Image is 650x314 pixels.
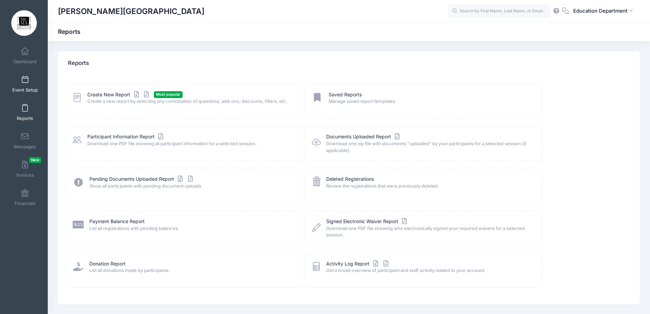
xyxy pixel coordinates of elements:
[29,157,41,163] span: New
[9,72,41,96] a: Event Setup
[326,260,390,268] a: Activity Log Report
[89,183,293,190] span: Show all participants with pending document uploads
[448,4,550,18] input: Search by First Name, Last Name, or Email...
[89,267,293,274] span: List all donations made by participants.
[9,44,41,68] a: Dashboard
[89,218,145,225] a: Payment Balance Report
[9,100,41,124] a: Reports
[14,144,36,150] span: Messages
[326,225,532,238] span: Download one PDF file showing who electronically signed your required waivers for a selected sess...
[326,267,532,274] span: Get a broad overview of participant and staff activity related to your account.
[329,98,533,105] span: Manage saved report templates.
[12,87,38,93] span: Event Setup
[9,157,41,181] a: InvoicesNew
[58,3,204,19] h1: [PERSON_NAME][GEOGRAPHIC_DATA]
[9,129,41,153] a: Messages
[17,115,33,121] span: Reports
[326,218,408,225] a: Signed Electronic Waiver Report
[326,183,532,190] span: Review the registrations that were previously deleted.
[68,54,89,73] h4: Reports
[89,260,126,268] a: Donation Report
[14,59,37,65] span: Dashboard
[326,176,374,183] a: Deleted Registrations
[87,98,293,105] span: Create a new report by selecting any combination of questions, add-ons, discounts, filters, etc.
[89,176,194,183] a: Pending Documents Uploaded Report
[87,91,151,98] a: Create New Report
[329,91,362,98] a: Saved Reports
[326,133,401,140] a: Documents Uploaded Report
[11,10,37,36] img: Marietta Cobb Museum of Art
[89,225,293,232] span: List all registrations with pending balances.
[573,7,627,15] span: Education Department
[87,133,165,140] a: Participant Information Report
[326,140,532,154] span: Download one zip file with documents "uploaded" by your participants for a selected session (if a...
[87,140,293,147] span: Download one PDF file showing all participant information for a selected session.
[154,91,183,98] span: Most popular
[15,201,35,206] span: Financials
[58,28,86,35] h1: Reports
[9,186,41,209] a: Financials
[569,3,640,19] button: Education Department
[16,172,34,178] span: Invoices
